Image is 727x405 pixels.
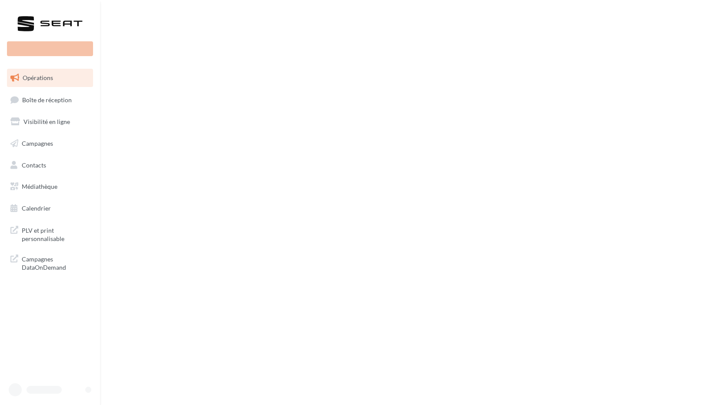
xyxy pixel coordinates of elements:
a: Opérations [5,69,95,87]
span: PLV et print personnalisable [22,224,90,243]
span: Opérations [23,74,53,81]
a: Campagnes [5,134,95,153]
a: Visibilité en ligne [5,113,95,131]
span: Médiathèque [22,183,57,190]
span: Campagnes DataOnDemand [22,253,90,272]
span: Calendrier [22,204,51,212]
a: Contacts [5,156,95,174]
span: Boîte de réception [22,96,72,103]
a: PLV et print personnalisable [5,221,95,247]
span: Campagnes [22,140,53,147]
span: Visibilité en ligne [23,118,70,125]
div: Nouvelle campagne [7,41,93,56]
a: Boîte de réception [5,90,95,109]
span: Contacts [22,161,46,168]
a: Campagnes DataOnDemand [5,250,95,275]
a: Calendrier [5,199,95,218]
a: Médiathèque [5,177,95,196]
